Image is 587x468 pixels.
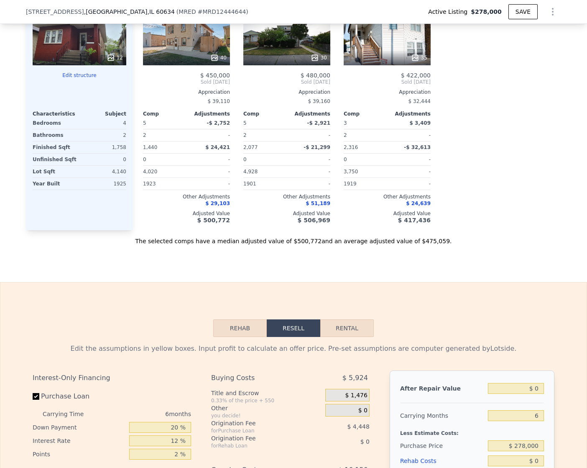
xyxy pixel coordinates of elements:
div: 1919 [344,178,385,190]
div: - [188,166,230,177]
span: -$ 32,613 [404,144,431,150]
div: - [288,178,330,190]
div: Adjustments [287,111,330,117]
span: $ 3,409 [410,120,431,126]
span: 0 [344,157,347,162]
div: Unfinished Sqft [33,154,78,165]
span: $ 0 [358,407,368,414]
button: Resell [267,319,320,337]
span: 1,440 [143,144,157,150]
span: $ 4,448 [347,423,369,430]
div: Other Adjustments [344,193,431,200]
span: $ 29,103 [205,201,230,206]
div: 2 [344,129,385,141]
div: Bathrooms [33,129,78,141]
button: Edit structure [33,72,126,79]
div: Other Adjustments [243,193,330,200]
div: Less Estimate Costs: [400,423,544,438]
span: 2,077 [243,144,258,150]
div: Characteristics [33,111,79,117]
span: $ 24,421 [205,144,230,150]
span: -$ 2,921 [307,120,330,126]
div: 6 months [100,407,191,421]
span: -$ 21,299 [304,144,330,150]
span: 5 [243,120,247,126]
span: 4,020 [143,169,157,175]
div: 1925 [81,178,126,190]
span: $ 24,639 [406,201,431,206]
div: Finished Sqft [33,141,78,153]
div: ( ) [176,8,248,16]
div: 1901 [243,178,285,190]
div: Comp [344,111,387,117]
div: 0.33% of the price + 550 [211,397,322,404]
div: - [389,129,431,141]
span: 4,928 [243,169,258,175]
div: Title and Escrow [211,389,322,397]
div: Other Adjustments [143,193,230,200]
div: 40 [210,54,227,62]
div: Appreciation [344,89,431,95]
span: -$ 2,752 [207,120,230,126]
button: Show Options [544,3,561,20]
div: Adjusted Value [143,210,230,217]
div: - [389,166,431,177]
label: Purchase Loan [33,389,126,404]
div: - [188,154,230,165]
div: - [188,178,230,190]
div: Other [211,404,322,412]
span: 0 [143,157,146,162]
div: Lot Sqft [33,166,78,177]
div: Points [33,447,126,461]
div: for Purchase Loan [211,427,304,434]
div: - [389,154,431,165]
span: Sold [DATE] [243,79,330,85]
div: 2 [243,129,285,141]
span: $ 32,444 [408,98,431,104]
div: Edit the assumptions in yellow boxes. Input profit to calculate an offer price. Pre-set assumptio... [33,344,554,354]
span: , [GEOGRAPHIC_DATA] [84,8,175,16]
div: Carrying Time [43,407,97,421]
span: 3 [344,120,347,126]
div: 0 [81,154,126,165]
span: 5 [143,120,146,126]
span: $ 480,000 [301,72,330,79]
span: $ 506,969 [298,217,330,224]
span: $ 450,000 [200,72,230,79]
div: The selected comps have a median adjusted value of $500,772 and an average adjusted value of $475... [26,230,561,245]
div: 30 [311,54,327,62]
span: $ 5,924 [342,370,368,386]
div: Bedrooms [33,117,78,129]
input: Purchase Loan [33,393,39,400]
div: Year Built [33,178,78,190]
div: 2 [81,129,126,141]
div: you decide! [211,412,322,419]
div: Subject [79,111,126,117]
div: After Repair Value [400,381,485,396]
div: 4 [81,117,126,129]
span: $ 51,189 [306,201,330,206]
span: $ 1,476 [345,392,367,399]
button: Rehab [213,319,267,337]
div: Origination Fee [211,419,304,427]
span: # MRD12444644 [198,8,246,15]
div: Adjustments [186,111,230,117]
div: for Rehab Loan [211,442,304,449]
div: Carrying Months [400,408,485,423]
span: [STREET_ADDRESS] [26,8,84,16]
div: 1923 [143,178,185,190]
span: Sold [DATE] [344,79,431,85]
div: 4,140 [81,166,126,177]
div: Interest-Only Financing [33,370,191,386]
div: 12 [107,54,123,62]
span: $ 422,000 [401,72,431,79]
div: - [288,129,330,141]
div: - [389,178,431,190]
span: $ 500,772 [197,217,230,224]
span: $ 0 [360,438,370,445]
div: Appreciation [243,89,330,95]
div: Adjusted Value [243,210,330,217]
div: - [288,166,330,177]
div: Comp [243,111,287,117]
div: Appreciation [143,89,230,95]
